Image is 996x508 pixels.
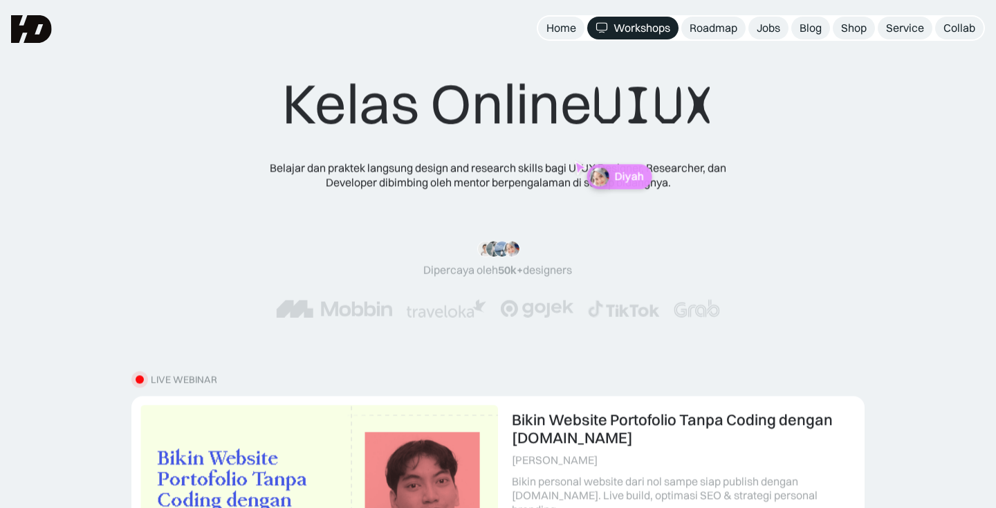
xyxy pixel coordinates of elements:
[546,21,576,35] div: Home
[886,21,924,35] div: Service
[757,21,780,35] div: Jobs
[800,21,822,35] div: Blog
[791,17,830,39] a: Blog
[841,21,867,35] div: Shop
[748,17,788,39] a: Jobs
[151,374,217,385] div: LIVE WEBINAR
[935,17,984,39] a: Collab
[615,170,644,183] p: Diyah
[499,262,524,276] span: 50k+
[592,72,714,138] span: UIUX
[538,17,584,39] a: Home
[424,262,573,277] div: Dipercaya oleh designers
[690,21,737,35] div: Roadmap
[587,17,679,39] a: Workshops
[943,21,975,35] div: Collab
[249,161,747,190] div: Belajar dan praktek langsung design and research skills bagi UI UX Designer, Researcher, dan Deve...
[681,17,746,39] a: Roadmap
[282,70,714,138] div: Kelas Online
[614,21,670,35] div: Workshops
[878,17,932,39] a: Service
[833,17,875,39] a: Shop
